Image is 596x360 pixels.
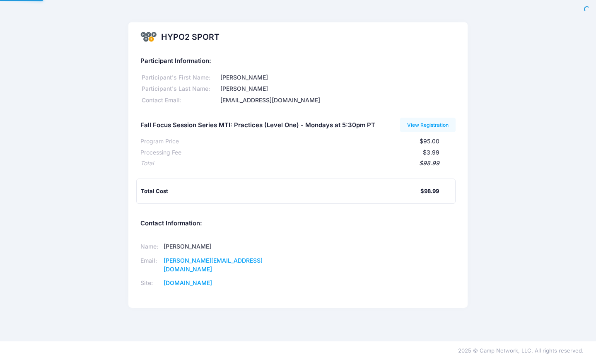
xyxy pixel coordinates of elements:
td: Site: [140,276,161,290]
td: Email: [140,254,161,276]
div: Total [140,159,154,168]
td: Name: [140,239,161,254]
h5: Fall Focus Session Series MTI: Practices (Level One) - Mondays at 5:30pm PT [140,122,375,129]
td: [PERSON_NAME] [161,239,287,254]
div: $3.99 [181,148,439,157]
div: [EMAIL_ADDRESS][DOMAIN_NAME] [219,96,456,105]
a: View Registration [400,118,456,132]
div: Total Cost [141,187,420,196]
h5: Contact Information: [140,220,456,227]
h5: Participant Information: [140,58,456,65]
div: Contact Email: [140,96,219,105]
span: 2025 © Camp Network, LLC. All rights reserved. [458,347,584,354]
div: [PERSON_NAME] [219,85,456,93]
a: [PERSON_NAME][EMAIL_ADDRESS][DOMAIN_NAME] [164,257,263,273]
div: Program Price [140,137,179,146]
div: Participant's First Name: [140,73,219,82]
div: $98.99 [154,159,439,168]
span: $95.00 [420,138,439,145]
h2: HYPO2 SPORT [161,32,220,42]
div: Participant's Last Name: [140,85,219,93]
a: [DOMAIN_NAME] [164,279,212,286]
div: Processing Fee [140,148,181,157]
div: $98.99 [420,187,439,196]
div: [PERSON_NAME] [219,73,456,82]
